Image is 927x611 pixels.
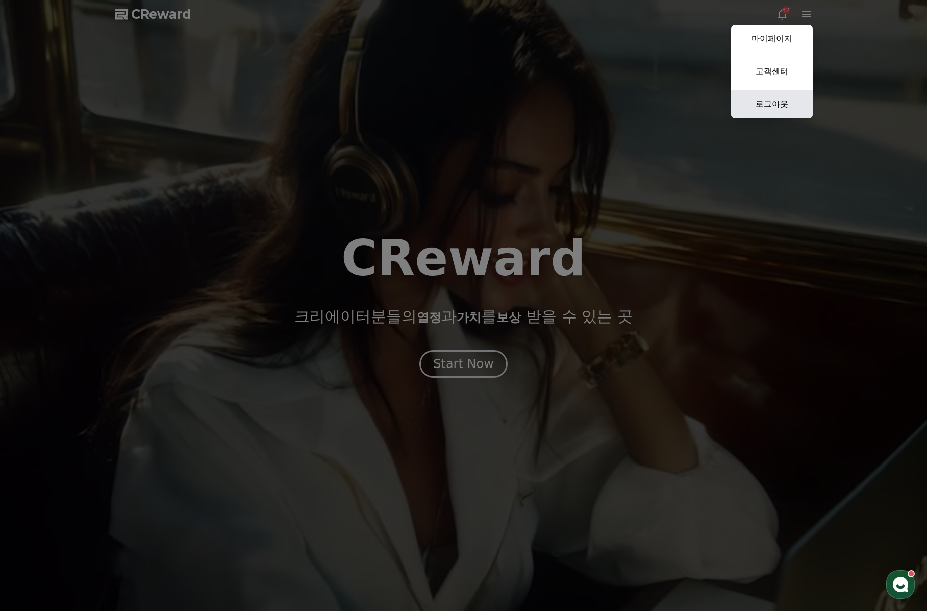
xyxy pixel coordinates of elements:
span: 대화 [93,339,106,348]
a: 설정 [132,324,196,349]
a: 고객센터 [731,57,813,86]
span: 설정 [158,339,170,347]
a: 대화 [67,324,132,349]
button: 마이페이지 고객센터 로그아웃 [731,25,813,118]
a: 마이페이지 [731,25,813,53]
a: 홈 [3,324,67,349]
span: 홈 [32,339,38,347]
a: 로그아웃 [731,90,813,118]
